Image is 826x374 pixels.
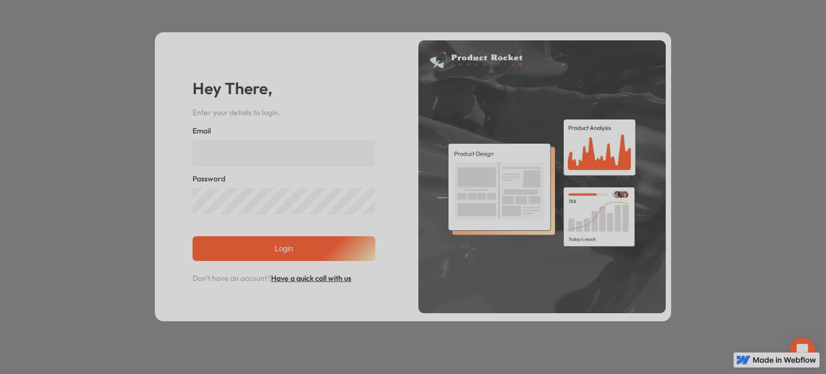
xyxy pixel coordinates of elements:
[193,124,375,137] label: Email
[193,273,351,284] span: Don't have an account?
[193,107,375,119] p: Enter your details to login.
[418,40,666,313] img: Product Rocket Consulting pop-up image
[193,172,375,185] label: Password
[271,273,351,283] a: Have a quick call with us
[789,337,815,363] div: Open Intercom Messenger
[193,236,375,261] input: Login
[193,76,375,101] h2: Hey There,
[753,357,816,363] img: Made in Webflow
